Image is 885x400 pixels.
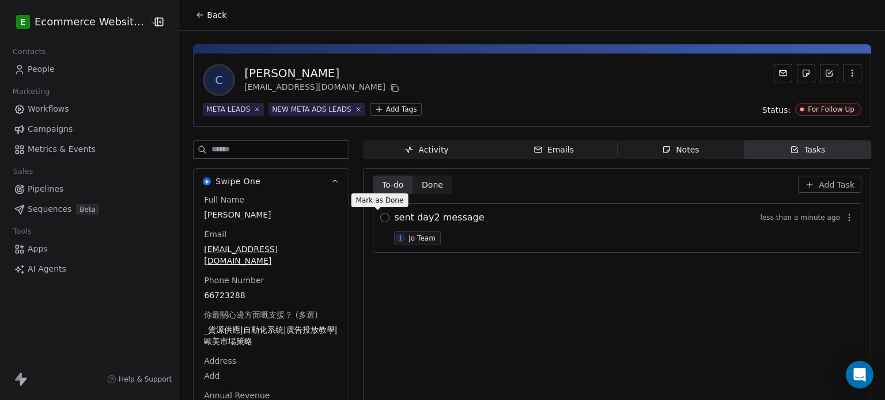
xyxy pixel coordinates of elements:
[244,65,402,81] div: [PERSON_NAME]
[202,275,266,286] span: Phone Number
[762,104,791,116] span: Status:
[215,176,260,187] span: Swipe One
[370,103,422,116] button: Add Tags
[9,200,169,219] a: SequencesBeta
[28,123,73,135] span: Campaigns
[8,223,36,240] span: Tools
[394,211,484,224] span: sent day2 message
[21,16,26,28] span: E
[846,361,873,388] div: Open Intercom Messenger
[35,14,147,29] span: Ecommerce Website Builder
[204,243,338,266] span: [EMAIL_ADDRESS][DOMAIN_NAME]
[194,169,349,194] button: Swipe OneSwipe One
[205,66,233,94] span: C
[202,228,229,240] span: Email
[272,104,351,115] div: NEW META ADS LEADS
[28,203,71,215] span: Sequences
[107,375,172,384] a: Help & Support
[9,239,169,258] a: Apps
[206,104,250,115] div: META LEADS
[534,144,574,156] div: Emails
[404,144,448,156] div: Activity
[188,5,233,25] button: Back
[119,375,172,384] span: Help & Support
[422,179,443,191] span: Done
[28,103,69,115] span: Workflows
[204,209,338,220] span: [PERSON_NAME]
[798,177,861,193] button: Add Task
[28,183,63,195] span: Pipelines
[9,140,169,159] a: Metrics & Events
[761,213,840,222] span: less than a minute ago
[356,196,404,205] p: Mark as Done
[204,324,338,347] span: _貨源供應|自動化系統|廣告投放教學|歐美市場策略
[808,105,854,113] div: For Follow Up
[207,9,226,21] span: Back
[28,143,96,155] span: Metrics & Events
[9,100,169,119] a: Workflows
[9,60,169,79] a: People
[400,234,402,243] div: J
[7,43,51,60] span: Contacts
[409,234,436,242] div: Jo Team
[203,177,211,185] img: Swipe One
[204,289,338,301] span: 66723288
[244,81,402,95] div: [EMAIL_ADDRESS][DOMAIN_NAME]
[28,243,48,255] span: Apps
[7,83,55,100] span: Marketing
[76,204,99,215] span: Beta
[662,144,699,156] div: Notes
[14,12,142,32] button: EEcommerce Website Builder
[9,120,169,139] a: Campaigns
[8,163,38,180] span: Sales
[28,63,55,75] span: People
[9,180,169,199] a: Pipelines
[204,370,338,382] span: Add
[819,179,854,191] span: Add Task
[202,194,247,205] span: Full Name
[9,260,169,279] a: AI Agents
[28,263,66,275] span: AI Agents
[202,355,239,367] span: Address
[202,309,320,321] span: 你最關心邊方面嘅支援？ (多選)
